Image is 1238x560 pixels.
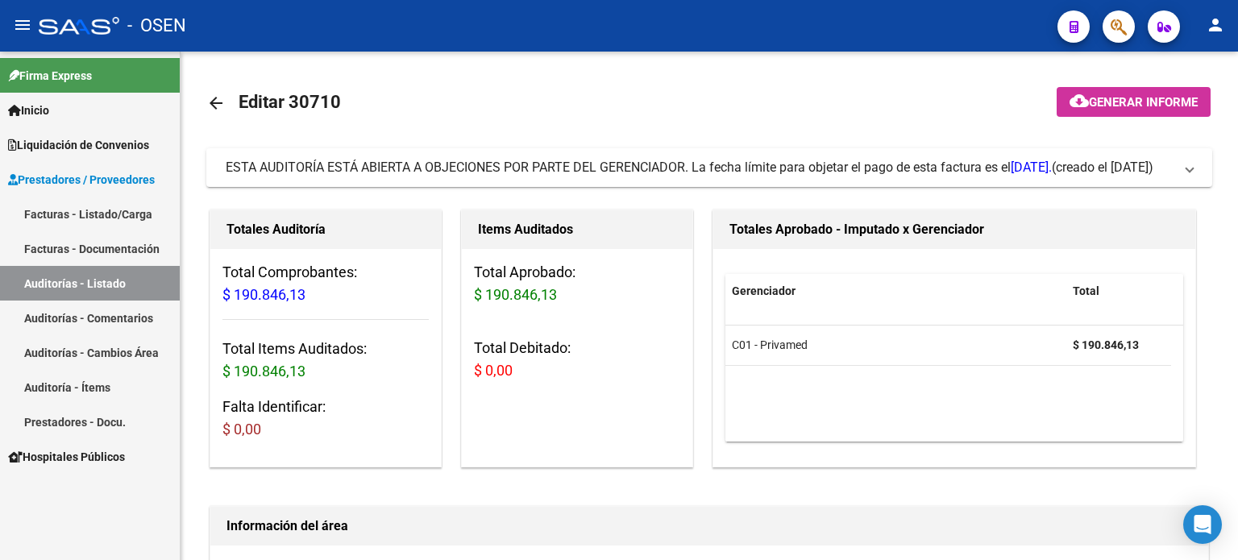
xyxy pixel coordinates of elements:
span: Prestadores / Proveedores [8,171,155,189]
mat-icon: arrow_back [206,93,226,113]
span: ESTA AUDITORÍA ESTÁ ABIERTA A OBJECIONES POR PARTE DEL GERENCIADOR. La fecha límite para objetar ... [226,160,1052,175]
h3: Total Debitado: [474,337,680,382]
span: Firma Express [8,67,92,85]
div: Open Intercom Messenger [1183,505,1222,544]
mat-expansion-panel-header: ESTA AUDITORÍA ESTÁ ABIERTA A OBJECIONES POR PARTE DEL GERENCIADOR. La fecha límite para objetar ... [206,148,1212,187]
span: $ 0,00 [222,421,261,438]
span: $ 0,00 [474,362,513,379]
span: Inicio [8,102,49,119]
span: C01 - Privamed [732,338,808,351]
h1: Totales Auditoría [226,217,425,243]
span: Editar 30710 [239,92,341,112]
span: $ 190.846,13 [474,286,557,303]
strong: $ 190.846,13 [1073,338,1139,351]
span: - OSEN [127,8,186,44]
span: Generar informe [1089,95,1198,110]
h1: Items Auditados [478,217,676,243]
h3: Total Items Auditados: [222,338,429,383]
span: $ 190.846,13 [222,286,305,303]
h3: Falta Identificar: [222,396,429,441]
mat-icon: menu [13,15,32,35]
span: $ 190.846,13 [222,363,305,380]
span: Liquidación de Convenios [8,136,149,154]
mat-icon: person [1206,15,1225,35]
datatable-header-cell: Total [1066,274,1171,309]
span: Hospitales Públicos [8,448,125,466]
h1: Totales Aprobado - Imputado x Gerenciador [729,217,1179,243]
mat-icon: cloud_download [1070,91,1089,110]
button: Generar informe [1057,87,1211,117]
h1: Información del área [226,513,1192,539]
span: [DATE]. [1011,160,1052,175]
span: (creado el [DATE]) [1052,159,1153,176]
h3: Total Comprobantes: [222,261,429,306]
datatable-header-cell: Gerenciador [725,274,1066,309]
span: Total [1073,284,1099,297]
span: Gerenciador [732,284,796,297]
h3: Total Aprobado: [474,261,680,306]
